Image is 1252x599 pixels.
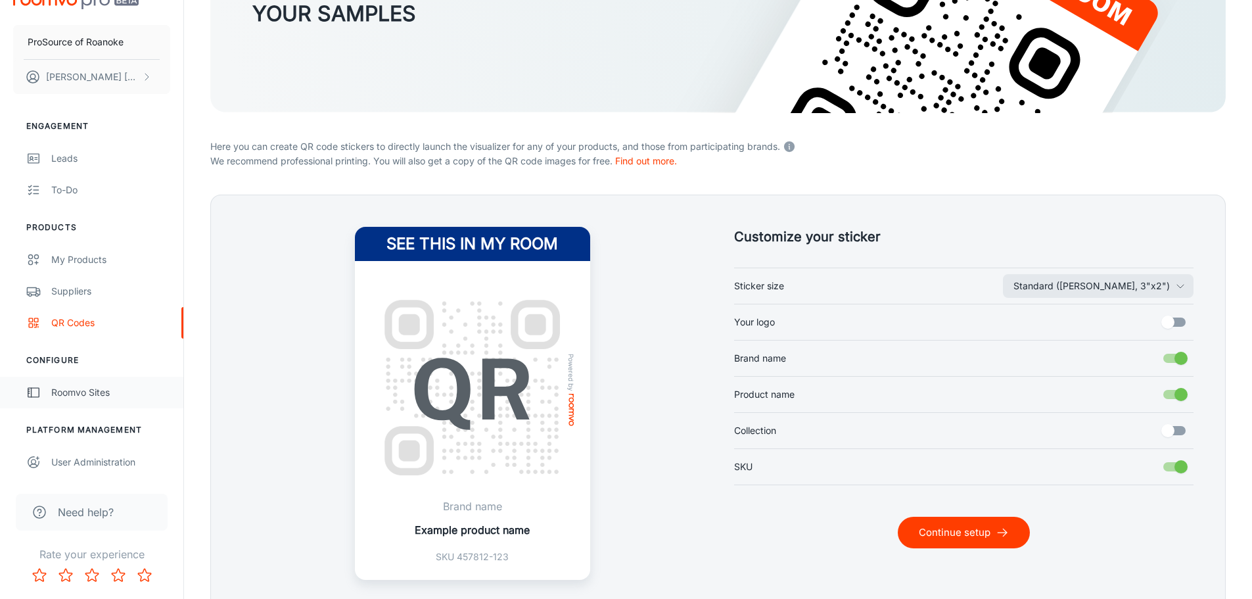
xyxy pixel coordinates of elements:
[58,504,114,520] span: Need help?
[415,522,530,538] p: Example product name
[51,455,170,469] div: User Administration
[13,25,170,59] button: ProSource of Roanoke
[210,137,1226,154] p: Here you can create QR code stickers to directly launch the visualizer for any of your products, ...
[210,154,1226,168] p: We recommend professional printing. You will also get a copy of the QR code images for free.
[28,35,124,49] p: ProSource of Roanoke
[734,279,784,293] span: Sticker size
[131,562,158,588] button: Rate 5 star
[734,227,1194,247] h5: Customize your sticker
[415,498,530,514] p: Brand name
[898,517,1030,548] button: Continue setup
[1003,274,1194,298] button: Sticker size
[355,227,590,261] h4: See this in my room
[46,70,139,84] p: [PERSON_NAME] [PERSON_NAME]
[734,423,776,438] span: Collection
[734,460,753,474] span: SKU
[568,394,574,426] img: roomvo
[51,151,170,166] div: Leads
[53,562,79,588] button: Rate 2 star
[734,315,775,329] span: Your logo
[371,286,574,490] img: QR Code Example
[13,60,170,94] button: [PERSON_NAME] [PERSON_NAME]
[11,546,173,562] p: Rate your experience
[51,385,170,400] div: Roomvo Sites
[79,562,105,588] button: Rate 3 star
[105,562,131,588] button: Rate 4 star
[26,562,53,588] button: Rate 1 star
[615,155,677,166] a: Find out more.
[51,183,170,197] div: To-do
[51,316,170,330] div: QR Codes
[565,354,578,391] span: Powered by
[734,387,795,402] span: Product name
[415,550,530,564] p: SKU 457812-123
[51,284,170,299] div: Suppliers
[51,252,170,267] div: My Products
[734,351,786,366] span: Brand name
